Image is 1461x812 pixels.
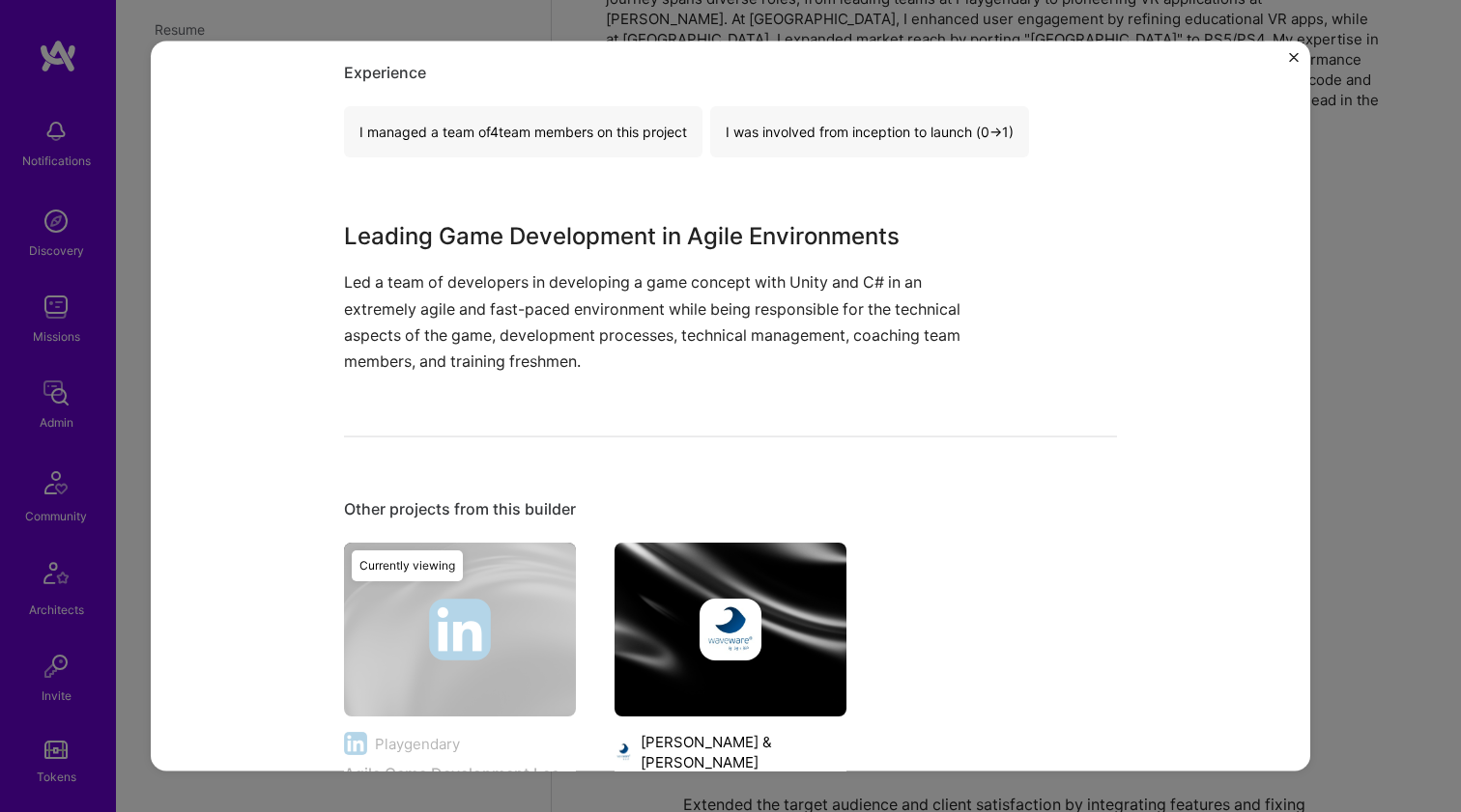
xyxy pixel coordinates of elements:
[344,269,972,375] p: Led a team of developers in developing a game concept with Unity and C# in an extremely agile and...
[641,732,846,772] div: [PERSON_NAME] & [PERSON_NAME]
[344,63,1117,83] div: Experience
[344,106,702,157] div: I managed a team of 4 team members on this project
[615,741,633,764] img: Company logo
[710,106,1029,157] div: I was involved from inception to launch (0 -> 1)
[1289,52,1299,72] button: Close
[700,599,761,660] img: Company logo
[615,543,846,716] img: cover
[344,543,576,716] img: cover
[352,550,463,581] div: Currently viewing
[344,219,972,254] h3: Leading Game Development in Agile Environments
[344,499,1117,519] div: Other projects from this builder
